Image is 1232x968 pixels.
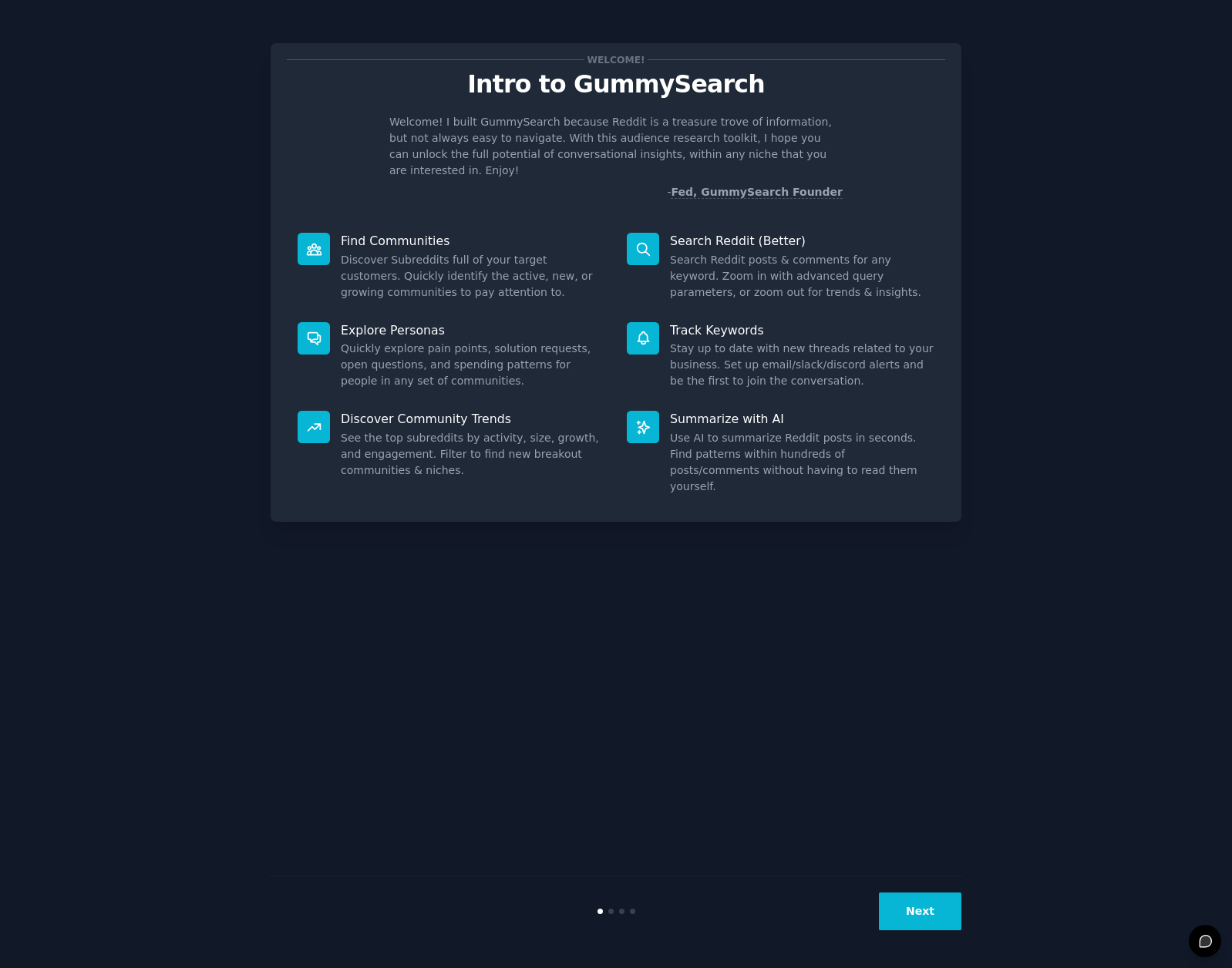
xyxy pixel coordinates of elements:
[341,252,605,301] dd: Discover Subreddits full of your target customers. Quickly identify the active, new, or growing c...
[341,322,605,338] p: Explore Personas
[341,341,605,389] dd: Quickly explore pain points, solution requests, open questions, and spending patterns for people ...
[670,322,934,338] p: Track Keywords
[667,184,843,200] div: -
[341,233,605,249] p: Find Communities
[670,341,934,389] dd: Stay up to date with new threads related to your business. Set up email/slack/discord alerts and ...
[879,892,961,930] button: Next
[341,411,605,427] p: Discover Community Trends
[584,52,648,68] span: Welcome!
[287,71,945,98] p: Intro to GummySearch
[670,430,934,495] dd: Use AI to summarize Reddit posts in seconds. Find patterns within hundreds of posts/comments with...
[670,411,934,427] p: Summarize with AI
[389,114,843,179] p: Welcome! I built GummySearch because Reddit is a treasure trove of information, but not always ea...
[341,430,605,479] dd: See the top subreddits by activity, size, growth, and engagement. Filter to find new breakout com...
[670,252,934,301] dd: Search Reddit posts & comments for any keyword. Zoom in with advanced query parameters, or zoom o...
[670,233,934,249] p: Search Reddit (Better)
[671,186,843,199] a: Fed, GummySearch Founder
